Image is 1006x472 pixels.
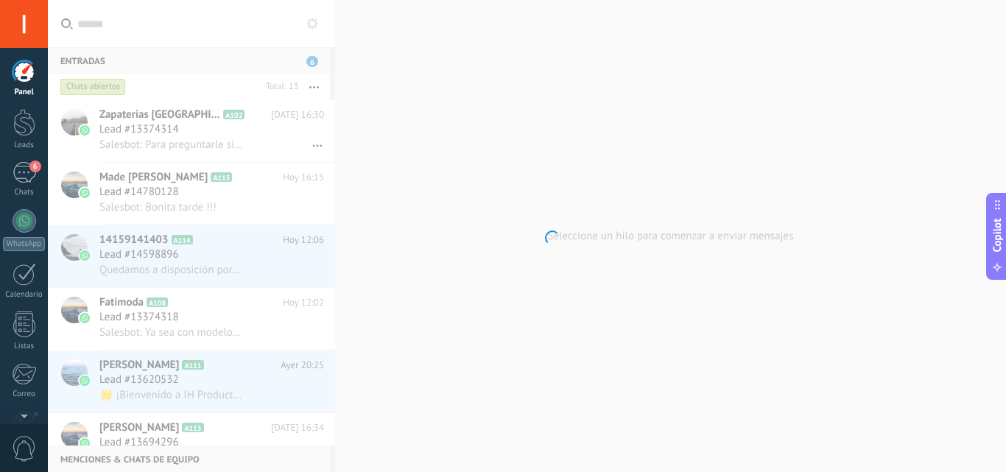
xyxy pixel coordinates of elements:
[3,390,46,399] div: Correo
[3,290,46,300] div: Calendario
[29,161,41,172] span: 6
[3,188,46,197] div: Chats
[3,342,46,351] div: Listas
[3,141,46,150] div: Leads
[3,237,45,251] div: WhatsApp
[3,88,46,97] div: Panel
[990,218,1005,252] span: Copilot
